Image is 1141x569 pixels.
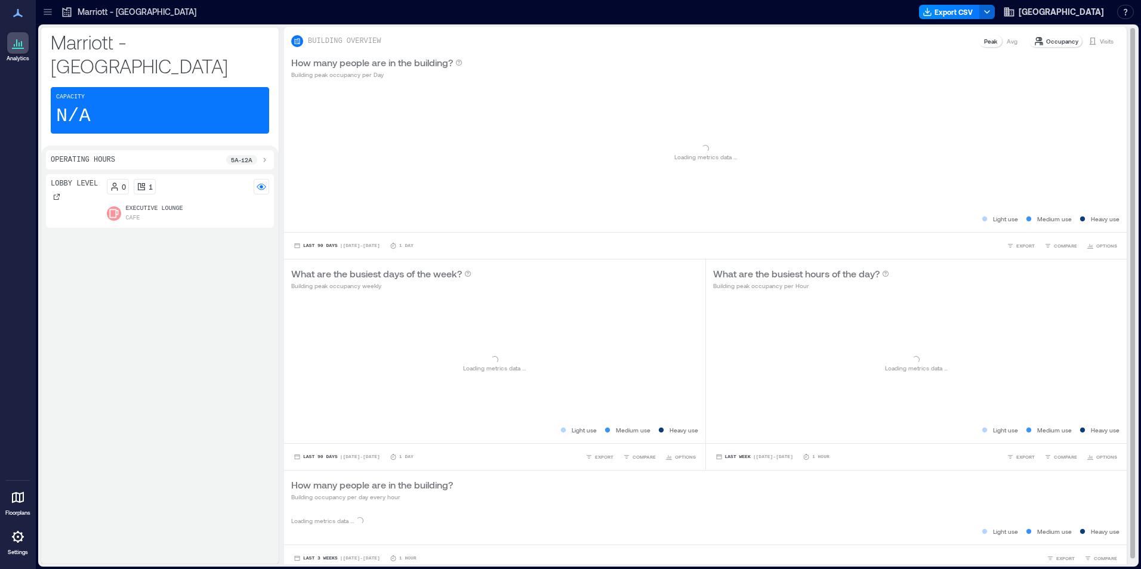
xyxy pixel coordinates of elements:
a: Settings [4,522,32,559]
p: Medium use [616,425,650,435]
p: Operating Hours [51,155,115,165]
p: Heavy use [1091,527,1120,536]
p: Executive Lounge [126,204,183,214]
button: OPTIONS [1084,240,1120,252]
span: COMPARE [1054,453,1077,460]
span: EXPORT [595,453,613,460]
button: OPTIONS [1084,451,1120,463]
button: EXPORT [583,451,616,463]
p: Building peak occupancy weekly [291,281,471,290]
p: Loading metrics data ... [885,363,948,373]
span: EXPORT [1056,555,1075,562]
p: Analytics [7,55,29,62]
button: EXPORT [1044,552,1077,564]
button: Last Week |[DATE]-[DATE] [713,451,795,463]
button: Last 90 Days |[DATE]-[DATE] [291,451,383,463]
button: EXPORT [1004,451,1037,463]
a: Floorplans [2,483,34,520]
p: Lobby Level [51,179,98,188]
span: OPTIONS [1096,453,1117,460]
p: Peak [984,36,997,46]
p: Loading metrics data ... [463,363,526,373]
p: 1 Hour [399,555,417,562]
p: Floorplans [5,509,30,517]
button: OPTIONS [663,451,698,463]
span: COMPARE [1094,555,1117,562]
span: OPTIONS [675,453,696,460]
span: [GEOGRAPHIC_DATA] [1019,6,1104,18]
a: Analytics [3,29,33,66]
button: COMPARE [621,451,658,463]
p: Heavy use [1091,425,1120,435]
p: 0 [122,182,126,191]
p: Avg [1007,36,1017,46]
span: COMPARE [633,453,656,460]
p: Heavy use [670,425,698,435]
p: Building peak occupancy per Day [291,70,462,79]
span: EXPORT [1016,453,1035,460]
p: Medium use [1037,527,1072,536]
p: 1 [149,182,153,191]
button: Export CSV [919,5,980,19]
button: COMPARE [1042,451,1080,463]
button: EXPORT [1004,240,1037,252]
p: Light use [993,425,1018,435]
p: N/A [56,104,91,128]
p: Medium use [1037,214,1072,224]
p: Capacity [56,92,85,102]
span: EXPORT [1016,242,1035,249]
p: How many people are in the building? [291,478,453,492]
p: BUILDING OVERVIEW [308,36,381,46]
span: OPTIONS [1096,242,1117,249]
p: Medium use [1037,425,1072,435]
button: COMPARE [1042,240,1080,252]
p: Occupancy [1046,36,1078,46]
p: Building peak occupancy per Hour [713,281,889,290]
p: Cafe [126,214,140,223]
p: Loading metrics data ... [674,152,737,162]
button: Last 90 Days |[DATE]-[DATE] [291,240,383,252]
p: 1 Day [399,453,414,460]
p: Light use [993,527,1018,536]
p: Light use [993,214,1018,224]
span: COMPARE [1054,242,1077,249]
p: What are the busiest hours of the day? [713,267,880,281]
p: Visits [1100,36,1114,46]
p: Marriott - [GEOGRAPHIC_DATA] [78,6,196,18]
p: 1 Day [399,242,414,249]
p: 5a - 12a [231,155,252,165]
p: Loading metrics data ... [291,516,354,525]
p: 1 Hour [812,453,829,460]
p: How many people are in the building? [291,55,453,70]
p: Marriott - [GEOGRAPHIC_DATA] [51,30,269,78]
p: What are the busiest days of the week? [291,267,462,281]
p: Settings [8,549,28,556]
p: Building occupancy per day every hour [291,492,453,502]
button: [GEOGRAPHIC_DATA] [1000,2,1108,21]
button: COMPARE [1082,552,1120,564]
p: Light use [572,425,597,435]
button: Last 3 Weeks |[DATE]-[DATE] [291,552,383,564]
p: Heavy use [1091,214,1120,224]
